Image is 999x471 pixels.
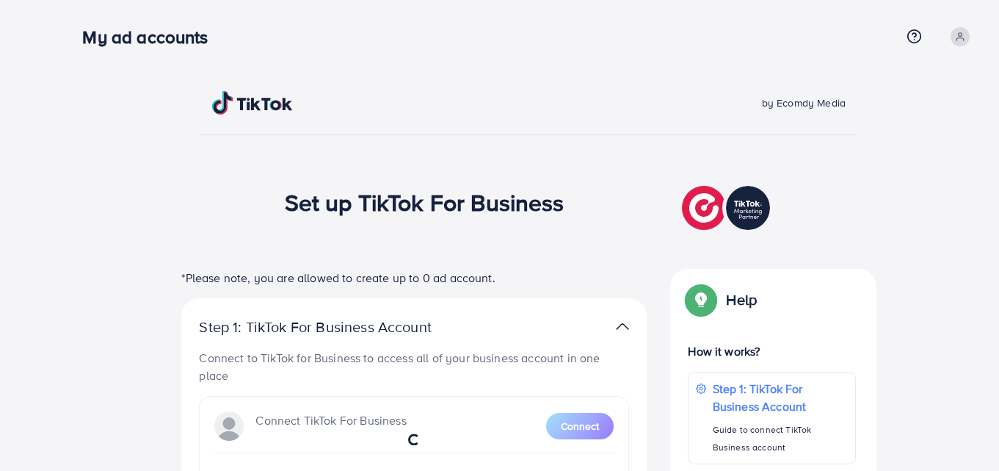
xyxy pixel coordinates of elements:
img: TikTok [212,91,293,115]
span: by Ecomdy Media [762,96,846,110]
p: *Please note, you are allowed to create up to 0 ad account. [181,269,647,287]
img: TikTok partner [616,316,629,337]
img: TikTok partner [682,182,774,234]
p: Step 1: TikTok For Business Account [713,380,848,415]
p: How it works? [688,342,855,360]
h1: Set up TikTok For Business [285,188,564,216]
p: Guide to connect TikTok Business account [713,421,848,456]
p: Help [726,291,757,309]
img: Popup guide [688,287,714,313]
p: Step 1: TikTok For Business Account [199,318,478,336]
h3: My ad accounts [82,26,219,48]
